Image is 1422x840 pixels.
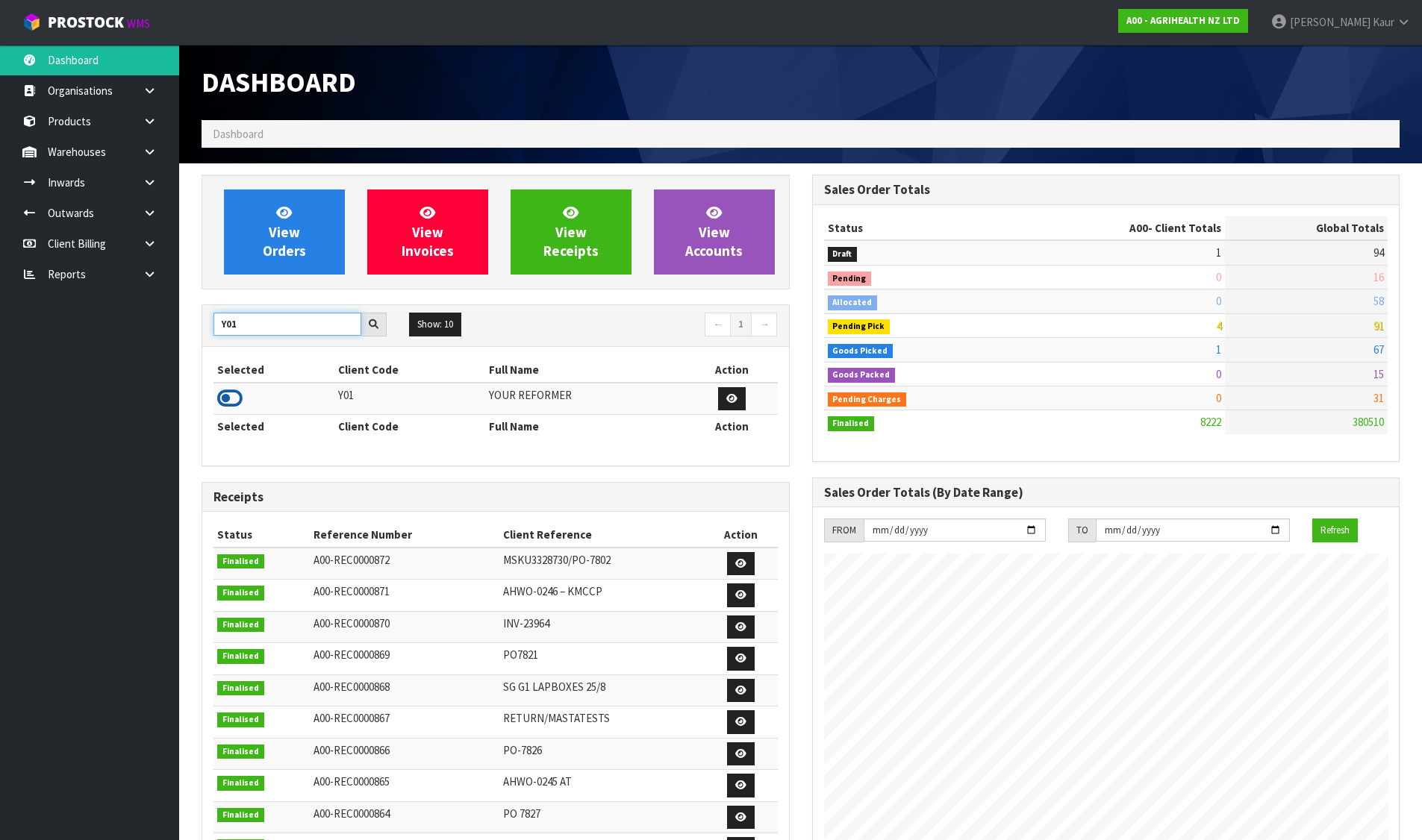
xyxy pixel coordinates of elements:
th: Full Name [485,415,686,439]
a: ViewAccounts [654,189,775,275]
span: RETURN/MASTATESTS [503,711,610,725]
span: A00-REC0000870 [314,616,390,630]
div: FROM [824,518,864,542]
button: Show: 10 [409,313,461,336]
span: 0 [1216,270,1221,284]
a: ← [705,313,731,336]
span: 8222 [1200,415,1221,429]
span: 58 [1373,294,1384,308]
strong: A00 - AGRIHEALTH NZ LTD [1126,14,1240,27]
button: Refresh [1312,518,1358,542]
td: YOUR REFORMER [485,383,686,415]
span: View Accounts [685,204,743,260]
span: AHWO-0246 – KMCCP [503,584,602,598]
th: Client Reference [499,523,705,547]
span: 67 [1373,342,1384,357]
span: PO 7827 [503,806,540,821]
a: ViewInvoices [367,189,488,275]
div: TO [1068,518,1096,542]
span: 0 [1216,294,1221,308]
span: A00-REC0000866 [314,743,390,757]
a: ViewOrders [224,189,345,275]
span: Pending Charges [828,392,907,407]
th: Action [686,415,777,439]
span: Finalised [217,649,264,664]
th: Selected [213,415,334,439]
span: A00-REC0000871 [314,584,390,598]
input: Search clients [213,313,361,336]
span: 31 [1373,391,1384,405]
th: Selected [213,358,334,382]
span: SG G1 LAPBOXES 25/8 [503,680,605,694]
span: Finalised [217,745,264,759]
span: 0 [1216,367,1221,381]
span: Pending [828,272,872,286]
span: A00-REC0000867 [314,711,390,725]
td: Y01 [334,383,485,415]
th: Status [824,216,1011,240]
span: Draft [828,247,858,262]
nav: Page navigation [507,313,778,339]
th: Full Name [485,358,686,382]
span: Finalised [828,416,875,431]
span: 16 [1373,270,1384,284]
span: Kaur [1373,15,1394,29]
span: [PERSON_NAME] [1290,15,1370,29]
a: 1 [730,313,752,336]
th: Status [213,523,310,547]
span: Finalised [217,681,264,696]
span: A00-REC0000865 [314,774,390,789]
span: A00 [1129,221,1148,235]
span: Allocated [828,295,878,310]
span: Goods Packed [828,368,896,383]
span: Finalised [217,554,264,569]
span: 91 [1373,319,1384,333]
span: PO7821 [503,648,538,662]
th: Reference Number [310,523,499,547]
th: Action [704,523,777,547]
span: 15 [1373,367,1384,381]
span: 380510 [1353,415,1384,429]
th: - Client Totals [1010,216,1225,240]
span: 4 [1216,319,1221,333]
span: 1 [1216,245,1221,260]
th: Action [686,358,777,382]
span: ProStock [48,13,124,32]
th: Client Code [334,358,485,382]
a: A00 - AGRIHEALTH NZ LTD [1118,9,1248,33]
span: Finalised [217,776,264,791]
th: Client Code [334,415,485,439]
span: Finalised [217,808,264,823]
span: Finalised [217,712,264,727]
span: Pending Pick [828,319,891,334]
span: 1 [1216,342,1221,357]
span: INV-23964 [503,616,549,630]
h3: Sales Order Totals [824,183,1388,197]
span: PO-7826 [503,743,542,757]
span: View Orders [263,204,306,260]
span: Finalised [217,586,264,601]
span: A00-REC0000872 [314,553,390,567]
span: Dashboard [213,127,263,141]
span: View Receipts [543,204,599,260]
h3: Sales Order Totals (By Date Range) [824,486,1388,500]
span: AHWO-0245 AT [503,774,572,789]
a: ViewReceipts [511,189,632,275]
img: cube-alt.png [22,13,41,31]
span: A00-REC0000864 [314,806,390,821]
span: View Invoices [402,204,454,260]
span: A00-REC0000869 [314,648,390,662]
span: A00-REC0000868 [314,680,390,694]
small: WMS [127,16,150,31]
h3: Receipts [213,490,778,504]
a: → [751,313,777,336]
span: 94 [1373,245,1384,260]
span: Finalised [217,618,264,633]
span: Dashboard [202,64,356,99]
th: Global Totals [1225,216,1388,240]
span: MSKU3328730/PO-7802 [503,553,611,567]
span: Goods Picked [828,344,894,359]
span: 0 [1216,391,1221,405]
